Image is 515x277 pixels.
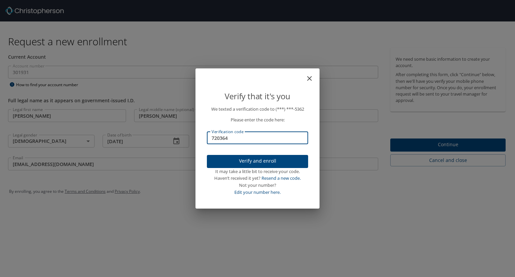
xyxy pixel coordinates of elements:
div: It may take a little bit to receive your code. [207,168,308,175]
button: close [309,71,317,79]
span: Verify and enroll [212,157,303,165]
div: Haven’t received it yet? [207,175,308,182]
a: Edit your number here. [234,189,281,195]
div: Not your number? [207,182,308,189]
p: Verify that it's you [207,90,308,103]
p: We texted a verification code to (***) ***- 5362 [207,106,308,113]
a: Resend a new code. [262,175,301,181]
button: Verify and enroll [207,155,308,168]
p: Please enter the code here: [207,116,308,123]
